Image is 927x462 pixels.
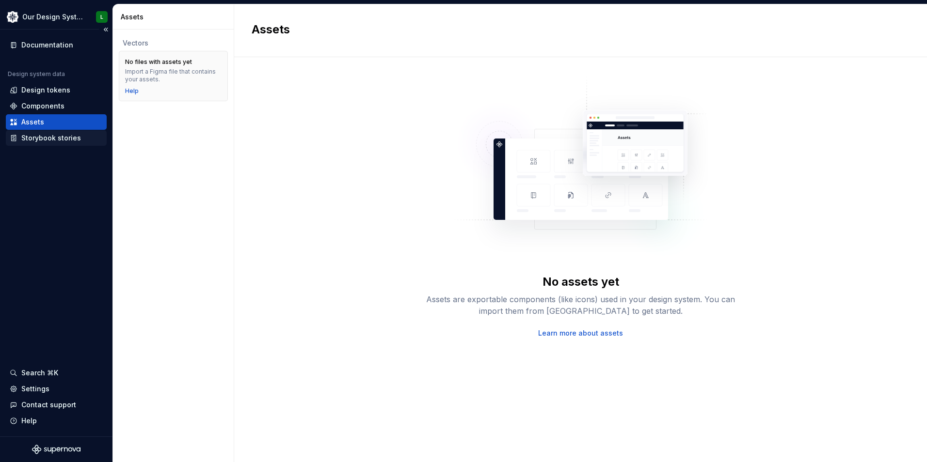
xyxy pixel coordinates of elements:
button: Contact support [6,397,107,413]
a: Storybook stories [6,130,107,146]
div: Storybook stories [21,133,81,143]
div: Design tokens [21,85,70,95]
button: Help [6,413,107,429]
div: Assets [21,117,44,127]
button: Our Design SystemL [2,6,111,27]
a: Design tokens [6,82,107,98]
div: No assets yet [543,274,619,290]
div: Settings [21,384,49,394]
img: 344848e3-ec3d-4aa0-b708-b8ed6430a7e0.png [7,11,18,23]
div: Our Design System [22,12,84,22]
div: Help [21,416,37,426]
div: Documentation [21,40,73,50]
a: Documentation [6,37,107,53]
a: Learn more about assets [538,328,623,338]
a: Assets [6,114,107,130]
div: L [100,13,103,21]
button: Search ⌘K [6,365,107,381]
div: No files with assets yet [125,58,192,66]
a: Help [125,87,139,95]
div: Search ⌘K [21,368,58,378]
div: Import a Figma file that contains your assets. [125,68,222,83]
a: Settings [6,381,107,397]
div: Vectors [123,38,224,48]
button: Collapse sidebar [99,23,112,36]
svg: Supernova Logo [32,445,80,454]
div: Contact support [21,400,76,410]
div: Assets are exportable components (like icons) used in your design system. You can import them fro... [426,293,736,317]
h2: Assets [252,22,898,37]
div: Components [21,101,64,111]
a: Components [6,98,107,114]
div: Assets [121,12,230,22]
div: Design system data [8,70,65,78]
